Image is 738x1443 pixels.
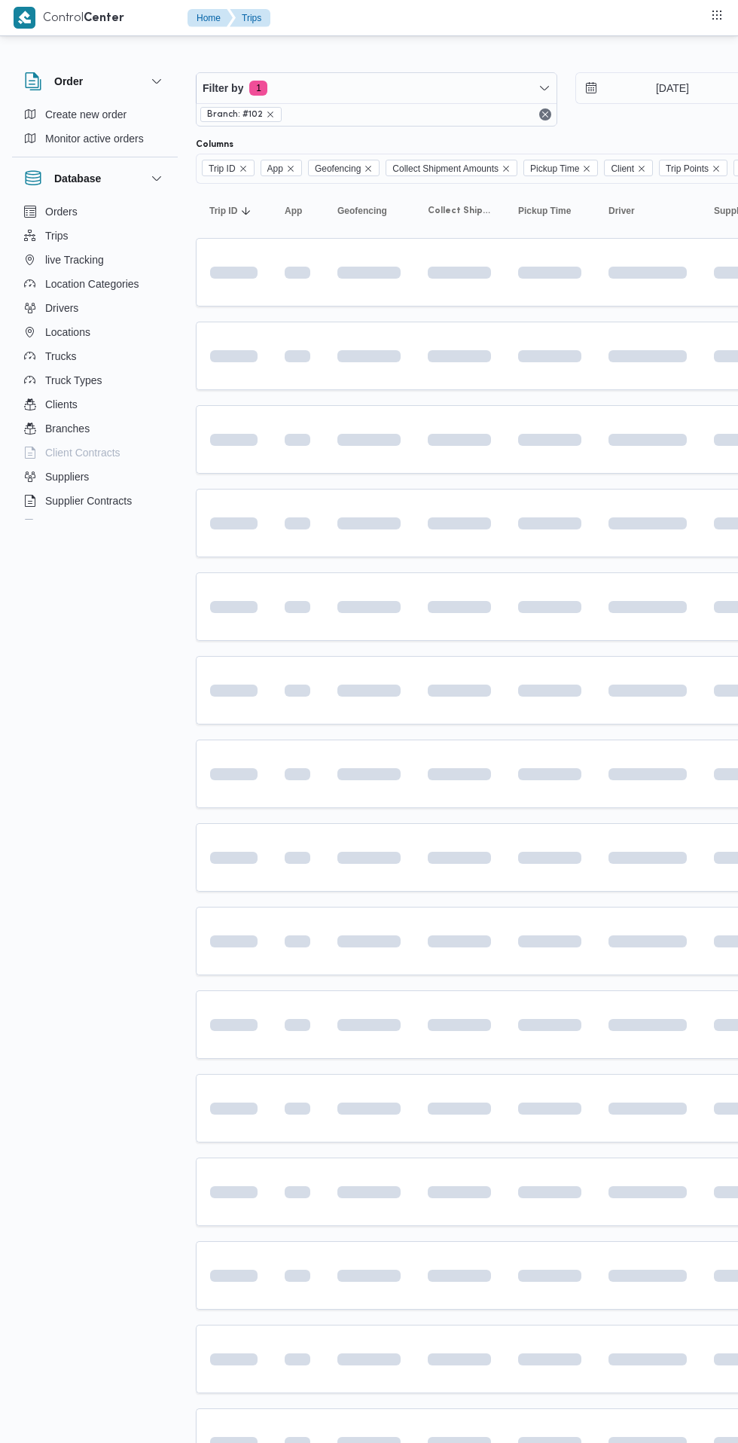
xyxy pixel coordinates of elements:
button: Monitor active orders [18,127,172,151]
span: Drivers [45,299,78,317]
span: Collect Shipment Amounts [386,160,517,176]
button: Remove Client from selection in this group [637,164,646,173]
span: Geofencing [308,160,380,176]
span: Supplier Contracts [45,492,132,510]
button: Remove Pickup Time from selection in this group [582,164,591,173]
button: Order [24,72,166,90]
button: Remove Geofencing from selection in this group [364,164,373,173]
button: Trips [230,9,270,27]
button: Orders [18,200,172,224]
button: Location Categories [18,272,172,296]
span: App [267,160,283,177]
button: Client Contracts [18,441,172,465]
span: live Tracking [45,251,104,269]
span: Location Categories [45,275,139,293]
button: remove selected entity [266,110,275,119]
div: Database [12,200,178,526]
span: Branch: #102 [200,107,282,122]
button: Remove Trip ID from selection in this group [239,164,248,173]
span: Trip ID; Sorted in descending order [209,205,237,217]
span: Clients [45,395,78,413]
span: Client [604,160,653,176]
span: Collect Shipment Amounts [428,205,491,217]
span: Trips [45,227,69,245]
button: Pickup Time [512,199,587,223]
span: Filter by [203,79,243,97]
div: Order [12,102,178,157]
span: Devices [45,516,83,534]
span: Pickup Time [530,160,579,177]
button: Clients [18,392,172,416]
button: Devices [18,513,172,537]
span: Geofencing [337,205,387,217]
span: App [261,160,302,176]
button: Locations [18,320,172,344]
button: Suppliers [18,465,172,489]
span: Client Contracts [45,444,120,462]
button: Home [188,9,233,27]
button: Remove Trip Points from selection in this group [712,164,721,173]
span: Trip ID [202,160,255,176]
span: Branches [45,419,90,438]
b: Center [84,13,124,24]
svg: Sorted in descending order [240,205,252,217]
button: live Tracking [18,248,172,272]
span: Collect Shipment Amounts [392,160,499,177]
button: Remove Collect Shipment Amounts from selection in this group [502,164,511,173]
button: Trips [18,224,172,248]
span: Client [611,160,634,177]
button: Driver [602,199,693,223]
img: X8yXhbKr1z7QwAAAABJRU5ErkJggg== [14,7,35,29]
h3: Order [54,72,83,90]
span: Pickup Time [518,205,571,217]
button: Remove [536,105,554,124]
span: Create new order [45,105,127,124]
button: Filter by1 active filters [197,73,557,103]
button: Trucks [18,344,172,368]
span: Geofencing [315,160,361,177]
button: Drivers [18,296,172,320]
button: Geofencing [331,199,407,223]
button: Branches [18,416,172,441]
span: Monitor active orders [45,130,144,148]
span: 1 active filters [249,81,267,96]
span: Orders [45,203,78,221]
button: Database [24,169,166,188]
button: App [279,199,316,223]
button: Create new order [18,102,172,127]
span: Truck Types [45,371,102,389]
span: Branch: #102 [207,108,263,121]
span: Trip ID [209,160,236,177]
h3: Database [54,169,101,188]
button: Supplier Contracts [18,489,172,513]
label: Columns [196,139,233,151]
span: Trucks [45,347,76,365]
span: Locations [45,323,90,341]
span: App [285,205,302,217]
button: Remove App from selection in this group [286,164,295,173]
span: Trip Points [659,160,727,176]
span: Suppliers [45,468,89,486]
button: Trip IDSorted in descending order [203,199,264,223]
span: Pickup Time [523,160,598,176]
button: Truck Types [18,368,172,392]
span: Trip Points [666,160,709,177]
span: Driver [608,205,635,217]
